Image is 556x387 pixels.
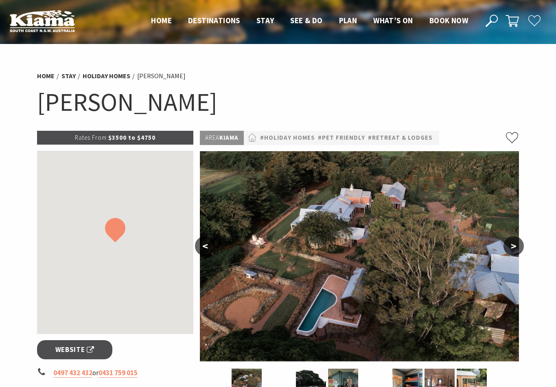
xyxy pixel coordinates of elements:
li: [PERSON_NAME] [137,71,186,81]
nav: Main Menu [143,14,476,28]
span: See & Do [290,15,322,25]
a: Home [37,72,55,80]
img: Greyleigh [200,151,519,361]
img: Kiama Logo [10,10,75,32]
span: Rates From: [75,134,108,141]
a: Website [37,340,112,359]
a: #Holiday Homes [260,133,315,143]
a: #Pet Friendly [318,133,365,143]
a: Holiday Homes [83,72,130,80]
span: Website [55,344,94,355]
a: 0497 432 432 [53,368,92,378]
span: Destinations [188,15,240,25]
button: < [195,236,215,256]
span: Book now [429,15,468,25]
h1: [PERSON_NAME] [37,86,519,119]
span: Stay [256,15,274,25]
span: Home [151,15,172,25]
a: #Retreat & Lodges [368,133,433,143]
span: Area [205,134,219,141]
span: What’s On [373,15,413,25]
p: $3500 to $4750 [37,131,193,145]
p: Kiama [200,131,244,145]
span: Plan [339,15,357,25]
a: 0431 759 015 [99,368,138,378]
li: or [37,367,193,378]
button: > [503,236,524,256]
a: Stay [61,72,76,80]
